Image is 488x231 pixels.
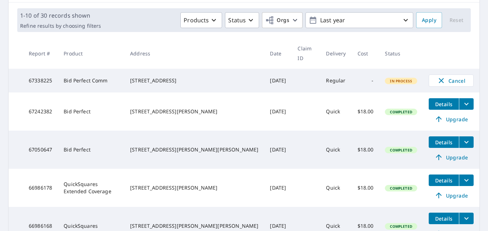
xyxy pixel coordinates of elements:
[124,38,264,69] th: Address
[130,222,258,230] div: [STREET_ADDRESS][PERSON_NAME][PERSON_NAME]
[130,77,258,84] div: [STREET_ADDRESS]
[130,184,258,191] div: [STREET_ADDRESS][PERSON_NAME]
[459,213,474,224] button: filesDropdownBtn-66986168
[130,108,258,115] div: [STREET_ADDRESS][PERSON_NAME]
[433,101,455,108] span: Details
[264,69,292,92] td: [DATE]
[352,69,379,92] td: -
[433,153,469,162] span: Upgrade
[225,12,259,28] button: Status
[429,175,459,186] button: detailsBtn-66986178
[23,69,58,92] td: 67338225
[386,78,416,83] span: In Process
[130,146,258,153] div: [STREET_ADDRESS][PERSON_NAME][PERSON_NAME]
[264,131,292,169] td: [DATE]
[180,12,222,28] button: Products
[20,23,101,29] p: Refine results by choosing filters
[429,113,474,125] a: Upgrade
[20,11,101,20] p: 1-10 of 30 records shown
[352,92,379,131] td: $18.00
[433,139,455,146] span: Details
[264,169,292,207] td: [DATE]
[429,98,459,110] button: detailsBtn-67242382
[433,215,455,222] span: Details
[429,190,474,201] a: Upgrade
[320,92,351,131] td: Quick
[422,16,436,25] span: Apply
[352,38,379,69] th: Cost
[320,169,351,207] td: Quick
[459,175,474,186] button: filesDropdownBtn-66986178
[429,213,459,224] button: detailsBtn-66986168
[23,169,58,207] td: 66986178
[459,136,474,148] button: filesDropdownBtn-67050647
[429,151,474,163] a: Upgrade
[292,38,320,69] th: Claim ID
[429,136,459,148] button: detailsBtn-67050647
[58,69,124,92] td: Bid Perfect Comm
[386,186,416,191] span: Completed
[58,131,124,169] td: Bid Perfect
[23,92,58,131] td: 67242382
[264,92,292,131] td: [DATE]
[459,98,474,110] button: filesDropdownBtn-67242382
[58,38,124,69] th: Product
[58,92,124,131] td: Bid Perfect
[386,224,416,229] span: Completed
[265,16,289,25] span: Orgs
[58,169,124,207] td: QuickSquares Extended Coverage
[320,38,351,69] th: Delivery
[352,131,379,169] td: $18.00
[352,169,379,207] td: $18.00
[184,16,209,24] p: Products
[317,14,401,27] p: Last year
[433,115,469,123] span: Upgrade
[264,38,292,69] th: Date
[386,109,416,114] span: Completed
[386,148,416,153] span: Completed
[305,12,413,28] button: Last year
[379,38,423,69] th: Status
[320,131,351,169] td: Quick
[429,74,474,87] button: Cancel
[433,191,469,200] span: Upgrade
[416,12,442,28] button: Apply
[23,131,58,169] td: 67050647
[228,16,246,24] p: Status
[436,76,466,85] span: Cancel
[320,69,351,92] td: Regular
[23,38,58,69] th: Report #
[433,177,455,184] span: Details
[262,12,303,28] button: Orgs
